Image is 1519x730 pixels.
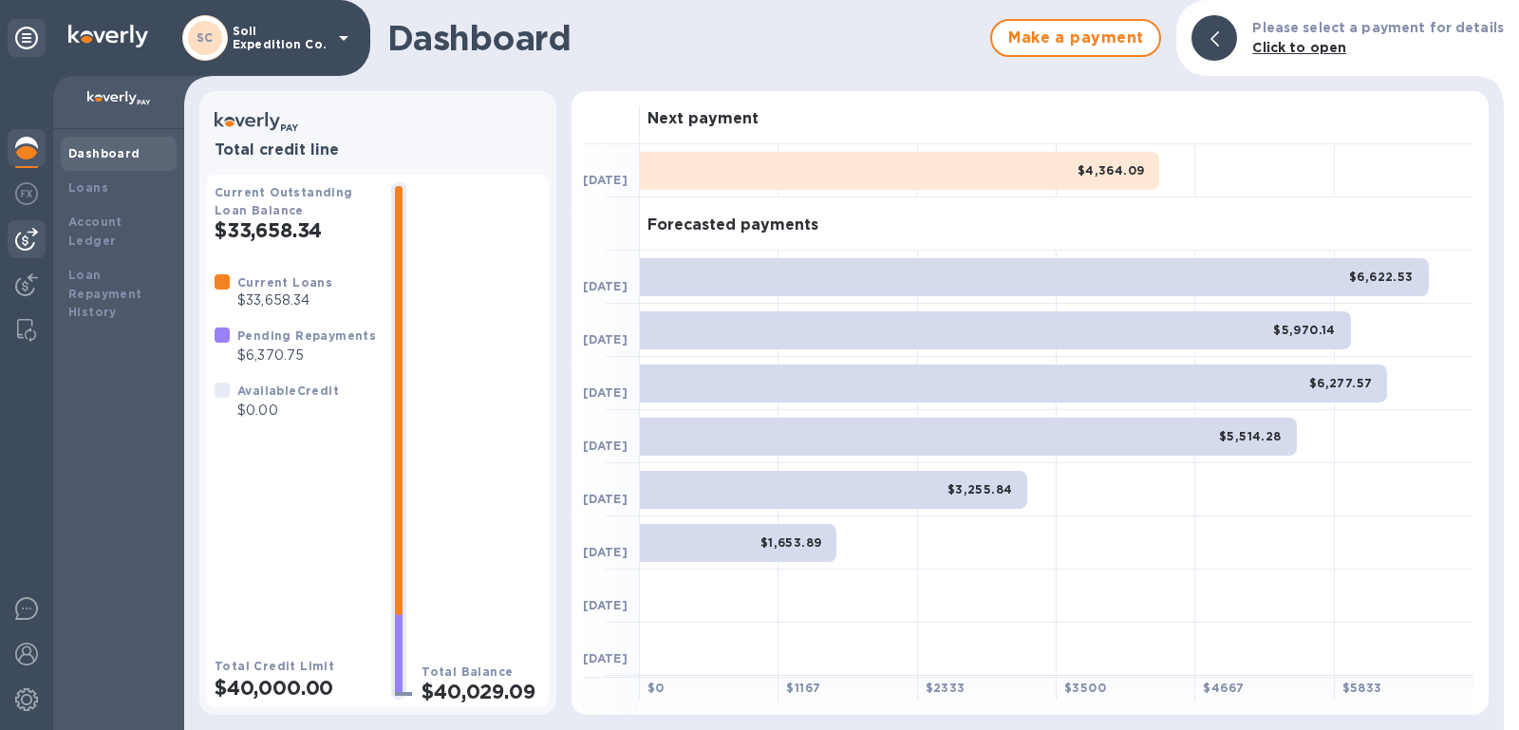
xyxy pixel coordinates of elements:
b: [DATE] [583,173,628,187]
b: Total Balance [422,664,513,679]
b: $3,255.84 [947,482,1013,496]
b: Loan Repayment History [68,268,142,320]
b: [DATE] [583,385,628,400]
button: Make a payment [990,19,1161,57]
img: Foreign exchange [15,182,38,205]
img: Logo [68,25,148,47]
b: [DATE] [583,332,628,346]
b: $ 5833 [1342,681,1382,695]
b: Click to open [1252,40,1346,55]
b: [DATE] [583,279,628,293]
b: Current Outstanding Loan Balance [215,185,353,217]
b: [DATE] [583,545,628,559]
b: $ 0 [647,681,665,695]
p: $33,658.34 [237,290,332,310]
div: Unpin categories [8,19,46,57]
b: $5,970.14 [1273,323,1336,337]
b: Current Loans [237,275,332,290]
b: Please select a payment for details [1252,20,1504,35]
b: [DATE] [583,598,628,612]
b: Available Credit [237,384,339,398]
h2: $33,658.34 [215,218,376,242]
b: [DATE] [583,651,628,665]
b: $5,514.28 [1219,429,1282,443]
p: Soil Expedition Co. [233,25,328,51]
b: $ 2333 [926,681,966,695]
b: Pending Repayments [237,328,376,343]
b: Account Ledger [68,215,122,248]
h2: $40,000.00 [215,676,376,700]
b: $ 3500 [1064,681,1106,695]
b: Total Credit Limit [215,659,334,673]
h2: $40,029.09 [422,680,541,703]
h3: Total credit line [215,141,541,159]
b: $6,622.53 [1349,270,1414,284]
b: Dashboard [68,146,141,160]
b: [DATE] [583,492,628,506]
h3: Next payment [647,110,759,128]
b: $6,277.57 [1309,376,1373,390]
p: $0.00 [237,401,339,421]
b: $4,364.09 [1078,163,1145,178]
span: Make a payment [1007,27,1144,49]
h3: Forecasted payments [647,216,818,234]
h1: Dashboard [387,18,981,58]
p: $6,370.75 [237,346,376,365]
b: $1,653.89 [760,535,822,550]
b: SC [197,30,214,45]
b: $ 1167 [786,681,820,695]
b: $ 4667 [1203,681,1244,695]
b: Loans [68,180,108,195]
b: [DATE] [583,439,628,453]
